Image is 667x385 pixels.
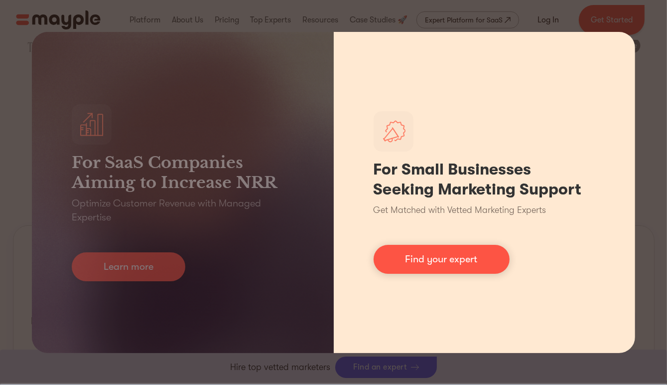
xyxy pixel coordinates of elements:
[374,203,546,217] p: Get Matched with Vetted Marketing Experts
[72,196,294,224] p: Optimize Customer Revenue with Managed Expertise
[72,153,294,192] h3: For SaaS Companies Aiming to Increase NRR
[374,160,596,199] h1: For Small Businesses Seeking Marketing Support
[72,252,185,281] a: Learn more
[374,245,510,274] a: Find your expert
